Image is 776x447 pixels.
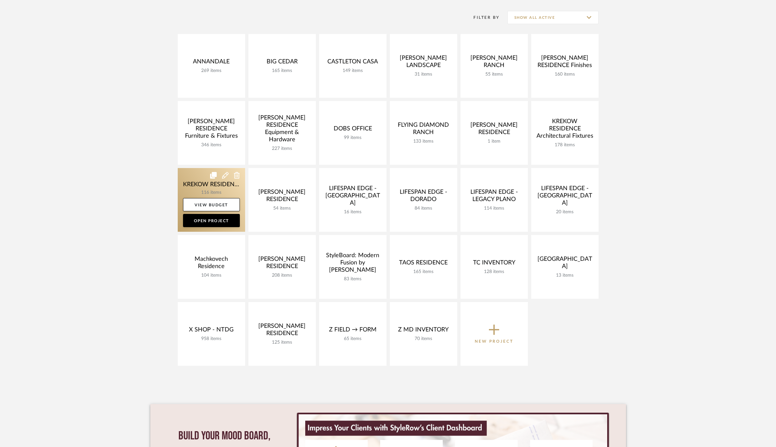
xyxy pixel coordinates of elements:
div: [PERSON_NAME] RESIDENCE Furniture & Fixtures [183,118,240,142]
div: 128 items [466,269,523,275]
div: 16 items [324,209,381,215]
div: ANNANDALE [183,58,240,68]
div: 55 items [466,72,523,77]
div: Filter By [465,14,500,21]
div: 20 items [536,209,593,215]
div: FLYING DIAMOND RANCH [395,121,452,139]
div: 346 items [183,142,240,148]
button: New Project [461,302,528,366]
div: CASTLETON CASA [324,58,381,68]
div: 31 items [395,72,452,77]
div: 165 items [395,269,452,275]
div: 149 items [324,68,381,74]
div: 99 items [324,135,381,141]
div: [PERSON_NAME] RESIDENCE [254,256,311,273]
div: BIG CEDAR [254,58,311,68]
div: 958 items [183,336,240,342]
div: 114 items [466,206,523,211]
div: [PERSON_NAME] RESIDENCE [466,121,523,139]
div: 65 items [324,336,381,342]
div: [GEOGRAPHIC_DATA] [536,256,593,273]
div: 1 item [466,139,523,144]
div: LIFESPAN EDGE - [GEOGRAPHIC_DATA] [536,185,593,209]
div: TC INVENTORY [466,259,523,269]
div: LIFESPAN EDGE - [GEOGRAPHIC_DATA] [324,185,381,209]
div: Z MD INVENTORY [395,326,452,336]
div: 125 items [254,340,311,345]
div: 269 items [183,68,240,74]
div: LIFESPAN EDGE - DORADO [395,189,452,206]
div: X SHOP - NTDG [183,326,240,336]
div: [PERSON_NAME] LANDSCAPE [395,54,452,72]
div: 54 items [254,206,311,211]
div: Machkovech Residence [183,256,240,273]
div: 178 items [536,142,593,148]
div: 83 items [324,276,381,282]
div: 227 items [254,146,311,152]
div: 84 items [395,206,452,211]
div: 13 items [536,273,593,278]
a: Open Project [183,214,240,227]
div: 165 items [254,68,311,74]
div: TAOS RESIDENCE [395,259,452,269]
div: 160 items [536,72,593,77]
div: [PERSON_NAME] RESIDENCE [254,323,311,340]
div: Z FIELD → FORM [324,326,381,336]
p: New Project [475,338,513,345]
div: [PERSON_NAME] RESIDENCE Equipment & Hardware [254,114,311,146]
div: 133 items [395,139,452,144]
div: DOBS OFFICE [324,125,381,135]
div: [PERSON_NAME] RESIDENCE [254,189,311,206]
div: LIFESPAN EDGE - LEGACY PLANO [466,189,523,206]
a: View Budget [183,198,240,211]
div: StyleBoard: Modern Fusion by [PERSON_NAME] [324,252,381,276]
div: 208 items [254,273,311,278]
div: [PERSON_NAME] RESIDENCE Finishes [536,54,593,72]
div: [PERSON_NAME] RANCH [466,54,523,72]
div: 104 items [183,273,240,278]
div: KREKOW RESIDENCE Architectural Fixtures [536,118,593,142]
div: 70 items [395,336,452,342]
